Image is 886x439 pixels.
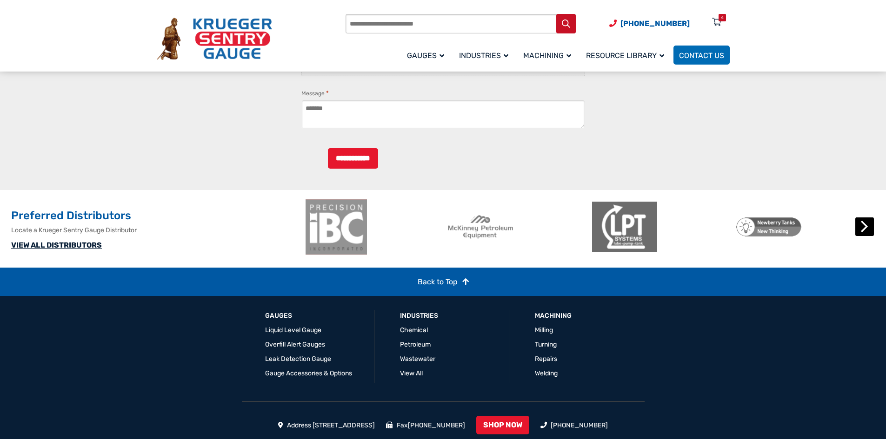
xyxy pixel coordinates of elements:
[535,341,557,348] a: Turning
[265,355,331,363] a: Leak Detection Gauge
[551,421,608,429] a: [PHONE_NUMBER]
[518,44,580,66] a: Machining
[523,51,571,60] span: Machining
[453,44,518,66] a: Industries
[609,18,690,29] a: Phone Number (920) 434-8860
[620,19,690,28] span: [PHONE_NUMBER]
[592,199,657,255] img: LPT
[736,199,801,255] img: Newberry Tanks
[11,225,299,235] p: Locate a Krueger Sentry Gauge Distributor
[386,420,465,430] li: Fax
[400,326,428,334] a: Chemical
[400,355,435,363] a: Wastewater
[568,261,578,270] button: 1 of 2
[535,326,553,334] a: Milling
[476,416,529,434] a: SHOP NOW
[596,261,606,270] button: 3 of 2
[580,44,673,66] a: Resource Library
[301,89,329,98] label: Message
[401,44,453,66] a: Gauges
[535,311,572,321] a: Machining
[459,51,508,60] span: Industries
[535,369,558,377] a: Welding
[855,217,874,236] button: Next
[157,18,272,60] img: Krueger Sentry Gauge
[11,209,299,223] h2: Preferred Distributors
[278,420,375,430] li: Address [STREET_ADDRESS]
[265,369,352,377] a: Gauge Accessories & Options
[11,241,102,249] a: VIEW ALL DISTRIBUTORS
[265,311,292,321] a: GAUGES
[400,311,438,321] a: Industries
[679,51,724,60] span: Contact Us
[673,46,730,65] a: Contact Us
[304,199,369,255] img: ibc-logo
[265,326,321,334] a: Liquid Level Gauge
[535,355,557,363] a: Repairs
[586,51,664,60] span: Resource Library
[400,369,423,377] a: View All
[400,341,431,348] a: Petroleum
[265,341,325,348] a: Overfill Alert Gauges
[448,199,513,255] img: McKinney Petroleum Equipment
[582,261,592,270] button: 2 of 2
[407,51,444,60] span: Gauges
[721,14,724,21] div: 4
